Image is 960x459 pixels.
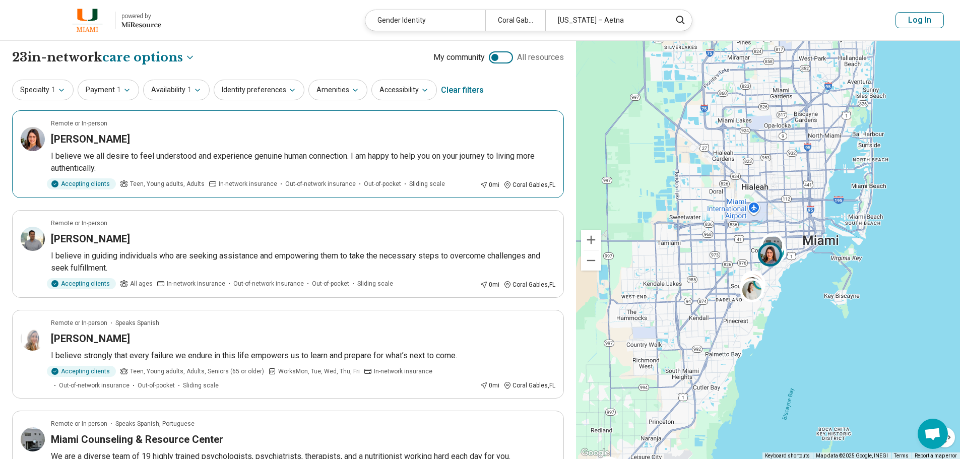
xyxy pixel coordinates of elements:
[357,279,393,288] span: Sliding scale
[581,230,601,250] button: Zoom in
[47,278,116,289] div: Accepting clients
[102,49,195,66] button: Care options
[102,49,183,66] span: care options
[480,280,499,289] div: 0 mi
[503,280,555,289] div: Coral Gables , FL
[51,332,130,346] h3: [PERSON_NAME]
[130,279,153,288] span: All ages
[51,432,223,446] h3: Miami Counseling & Resource Center
[374,367,432,376] span: In-network insurance
[308,80,367,100] button: Amenities
[441,78,484,102] div: Clear filters
[51,350,555,362] p: I believe strongly that every failure we endure in this life empowers us to learn and prepare for...
[51,318,107,327] p: Remote or In-person
[51,250,555,274] p: I believe in guiding individuals who are seeking assistance and empowering them to take the neces...
[816,453,888,458] span: Map data ©2025 Google, INEGI
[480,381,499,390] div: 0 mi
[138,381,175,390] span: Out-of-pocket
[409,179,445,188] span: Sliding scale
[16,8,161,32] a: University of Miamipowered by
[167,279,225,288] span: In-network insurance
[47,178,116,189] div: Accepting clients
[51,419,107,428] p: Remote or In-person
[915,453,957,458] a: Report a map error
[51,85,55,95] span: 1
[894,453,909,458] a: Terms
[51,132,130,146] h3: [PERSON_NAME]
[485,10,545,31] div: Coral Gables, [GEOGRAPHIC_DATA]
[278,367,360,376] span: Works Mon, Tue, Wed, Thu, Fri
[187,85,191,95] span: 1
[121,12,161,21] div: powered by
[117,85,121,95] span: 1
[47,366,116,377] div: Accepting clients
[285,179,356,188] span: Out-of-network insurance
[503,180,555,189] div: Coral Gables , FL
[115,318,159,327] span: Speaks Spanish
[365,10,485,31] div: Gender Identity
[503,381,555,390] div: Coral Gables , FL
[433,51,485,63] span: My community
[517,51,564,63] span: All resources
[51,219,107,228] p: Remote or In-person
[78,80,139,100] button: Payment1
[130,179,205,188] span: Teen, Young adults, Adults
[371,80,437,100] button: Accessibility
[51,150,555,174] p: I believe we all desire to feel understood and experience genuine human connection. I am happy to...
[581,250,601,271] button: Zoom out
[130,367,264,376] span: Teen, Young adults, Adults, Seniors (65 or older)
[312,279,349,288] span: Out-of-pocket
[12,80,74,100] button: Specialty1
[143,80,210,100] button: Availability1
[545,10,665,31] div: [US_STATE] – Aetna
[918,419,948,449] a: Open chat
[51,119,107,128] p: Remote or In-person
[115,419,195,428] span: Speaks Spanish, Portuguese
[219,179,277,188] span: In-network insurance
[51,232,130,246] h3: [PERSON_NAME]
[233,279,304,288] span: Out-of-network insurance
[364,179,401,188] span: Out-of-pocket
[66,8,109,32] img: University of Miami
[895,12,944,28] button: Log In
[183,381,219,390] span: Sliding scale
[59,381,130,390] span: Out-of-network insurance
[214,80,304,100] button: Identity preferences
[12,49,195,66] h1: 23 in-network
[480,180,499,189] div: 0 mi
